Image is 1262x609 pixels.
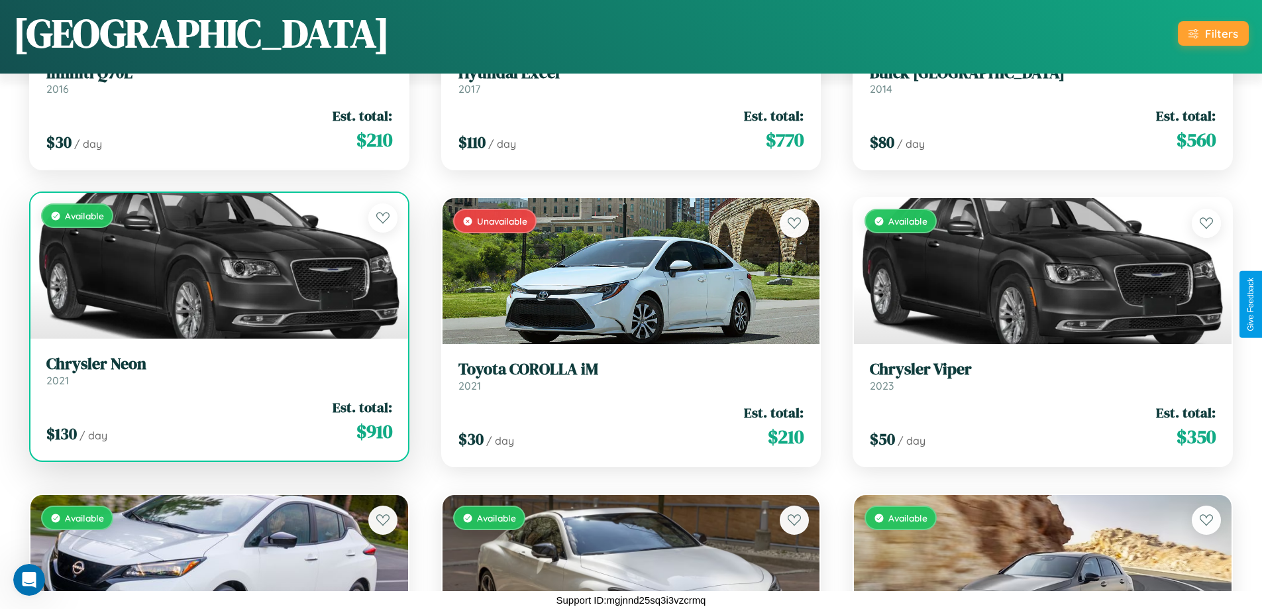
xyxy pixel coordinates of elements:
span: Available [888,215,927,227]
span: $ 50 [870,428,895,450]
span: / day [486,434,514,447]
span: Est. total: [744,106,804,125]
span: Unavailable [477,215,527,227]
span: / day [74,137,102,150]
a: Infiniti Q70L2016 [46,64,392,96]
span: $ 30 [46,131,72,153]
h1: [GEOGRAPHIC_DATA] [13,6,390,60]
span: 2014 [870,82,892,95]
a: Hyundai Excel2017 [458,64,804,96]
span: / day [79,429,107,442]
h3: Toyota COROLLA iM [458,360,804,379]
span: Est. total: [1156,106,1216,125]
span: Est. total: [333,106,392,125]
button: Filters [1178,21,1249,46]
iframe: Intercom live chat [13,564,45,596]
span: $ 770 [766,127,804,153]
span: $ 210 [768,423,804,450]
span: $ 210 [356,127,392,153]
h3: Chrysler Viper [870,360,1216,379]
span: 2023 [870,379,894,392]
span: 2021 [46,374,69,387]
span: / day [488,137,516,150]
span: $ 350 [1177,423,1216,450]
span: Est. total: [744,403,804,422]
a: Chrysler Viper2023 [870,360,1216,392]
span: Available [65,512,104,524]
a: Buick [GEOGRAPHIC_DATA]2014 [870,64,1216,96]
span: Available [65,210,104,221]
span: Est. total: [1156,403,1216,422]
span: Available [888,512,927,524]
div: Give Feedback [1246,278,1255,331]
span: $ 910 [356,418,392,445]
h3: Buick [GEOGRAPHIC_DATA] [870,64,1216,83]
a: Chrysler Neon2021 [46,355,392,387]
div: Filters [1205,27,1238,40]
span: / day [897,137,925,150]
span: $ 110 [458,131,486,153]
p: Support ID: mgjnnd25sq3i3vzcrmq [556,591,706,609]
span: $ 80 [870,131,894,153]
span: 2017 [458,82,480,95]
span: Est. total: [333,398,392,417]
span: 2016 [46,82,69,95]
span: $ 30 [458,428,484,450]
span: Available [477,512,516,524]
span: 2021 [458,379,481,392]
span: $ 130 [46,423,77,445]
h3: Chrysler Neon [46,355,392,374]
span: / day [898,434,925,447]
a: Toyota COROLLA iM2021 [458,360,804,392]
span: $ 560 [1177,127,1216,153]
